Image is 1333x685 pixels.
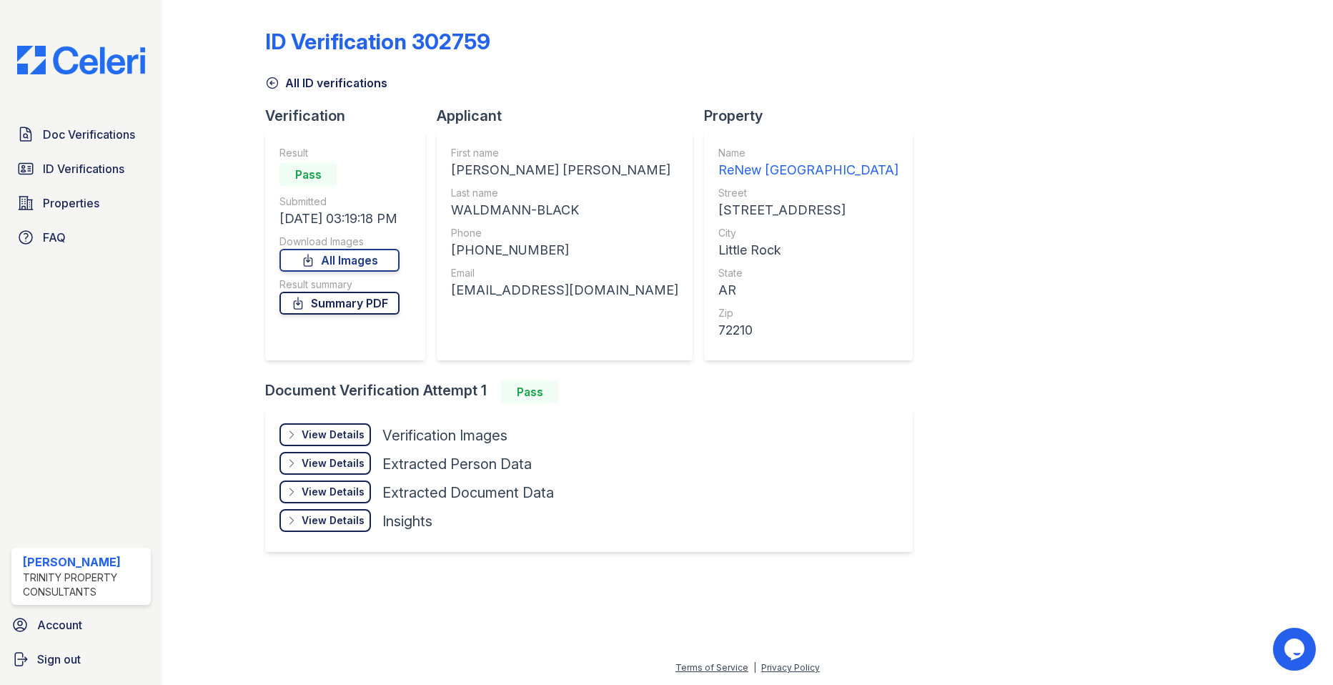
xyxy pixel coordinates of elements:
div: Extracted Document Data [382,483,554,503]
span: ID Verifications [43,160,124,177]
div: Pass [279,163,337,186]
div: Result [279,146,400,160]
a: Properties [11,189,151,217]
div: Document Verification Attempt 1 [265,380,924,403]
span: Account [37,616,82,634]
a: All Images [279,249,400,272]
div: Zip [718,306,898,320]
div: View Details [302,485,365,499]
a: Doc Verifications [11,120,151,149]
div: Verification [265,106,437,126]
span: Doc Verifications [43,126,135,143]
div: Submitted [279,194,400,209]
div: AR [718,280,898,300]
div: View Details [302,456,365,470]
div: View Details [302,428,365,442]
a: Summary PDF [279,292,400,315]
a: Name ReNew [GEOGRAPHIC_DATA] [718,146,898,180]
a: ID Verifications [11,154,151,183]
div: [DATE] 03:19:18 PM [279,209,400,229]
div: Name [718,146,898,160]
div: Little Rock [718,240,898,260]
div: ID Verification 302759 [265,29,490,54]
div: Phone [451,226,678,240]
div: ReNew [GEOGRAPHIC_DATA] [718,160,898,180]
div: Street [718,186,898,200]
div: Last name [451,186,678,200]
div: City [718,226,898,240]
img: CE_Logo_Blue-a8612792a0a2168367f1c8372b55b34899dd931a85d93a1a3d3e32e68fde9ad4.png [6,46,157,74]
div: [STREET_ADDRESS] [718,200,898,220]
a: Sign out [6,645,157,674]
div: [PERSON_NAME] [23,553,145,571]
div: Trinity Property Consultants [23,571,145,599]
div: Result summary [279,277,400,292]
div: Extracted Person Data [382,454,532,474]
div: 72210 [718,320,898,340]
div: Pass [501,380,558,403]
span: Properties [43,194,99,212]
div: View Details [302,513,365,528]
div: Insights [382,511,432,531]
div: State [718,266,898,280]
a: Account [6,611,157,639]
div: Applicant [437,106,704,126]
div: First name [451,146,678,160]
span: Sign out [37,651,81,668]
a: FAQ [11,223,151,252]
iframe: chat widget [1273,628,1319,671]
a: Privacy Policy [761,662,820,673]
span: FAQ [43,229,66,246]
div: WALDMANN-BLACK [451,200,678,220]
div: [PHONE_NUMBER] [451,240,678,260]
div: | [753,662,756,673]
div: [EMAIL_ADDRESS][DOMAIN_NAME] [451,280,678,300]
a: Terms of Service [675,662,748,673]
div: Verification Images [382,425,507,445]
div: Download Images [279,235,400,249]
div: Email [451,266,678,280]
div: [PERSON_NAME] [PERSON_NAME] [451,160,678,180]
div: Property [704,106,924,126]
a: All ID verifications [265,74,387,92]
